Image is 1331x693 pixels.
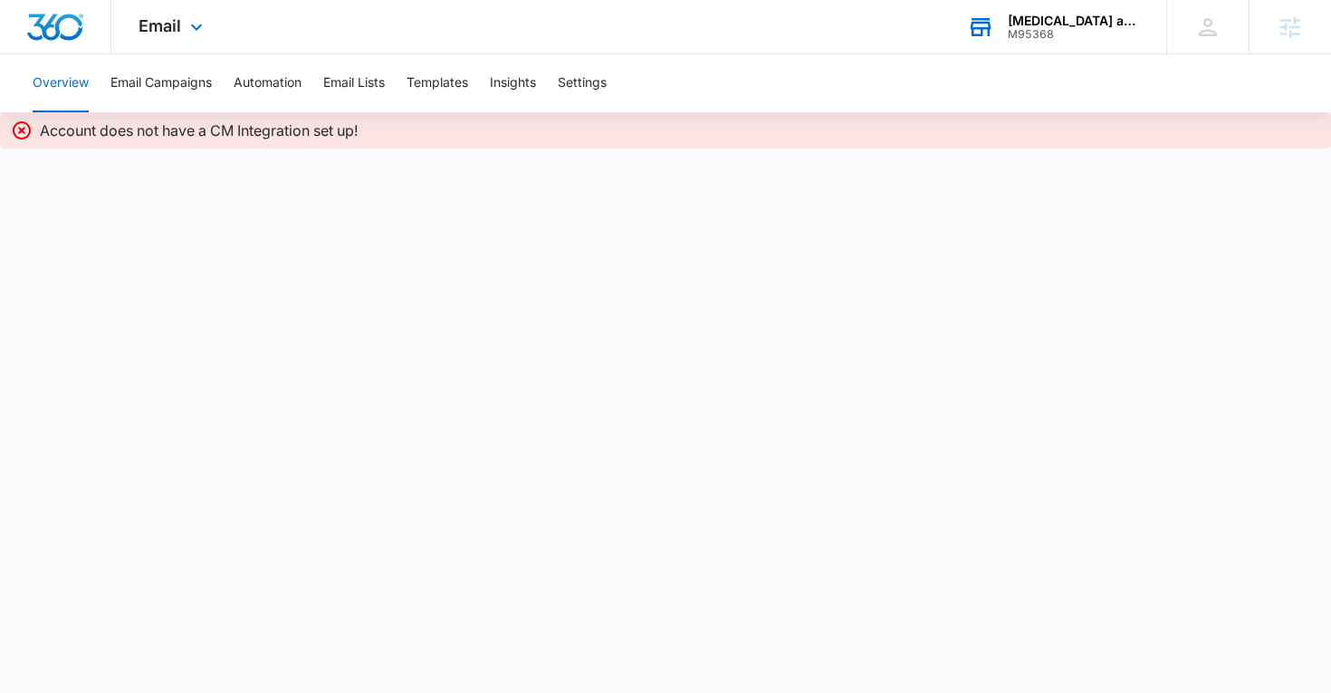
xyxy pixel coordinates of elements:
button: Automation [234,54,302,112]
p: Account does not have a CM Integration set up! [40,120,359,141]
div: account id [1008,28,1140,41]
button: Email Campaigns [110,54,212,112]
button: Insights [490,54,536,112]
div: account name [1008,14,1140,28]
span: Email [139,16,181,35]
button: Email Lists [323,54,385,112]
button: Templates [407,54,468,112]
button: Overview [33,54,89,112]
button: Settings [558,54,607,112]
